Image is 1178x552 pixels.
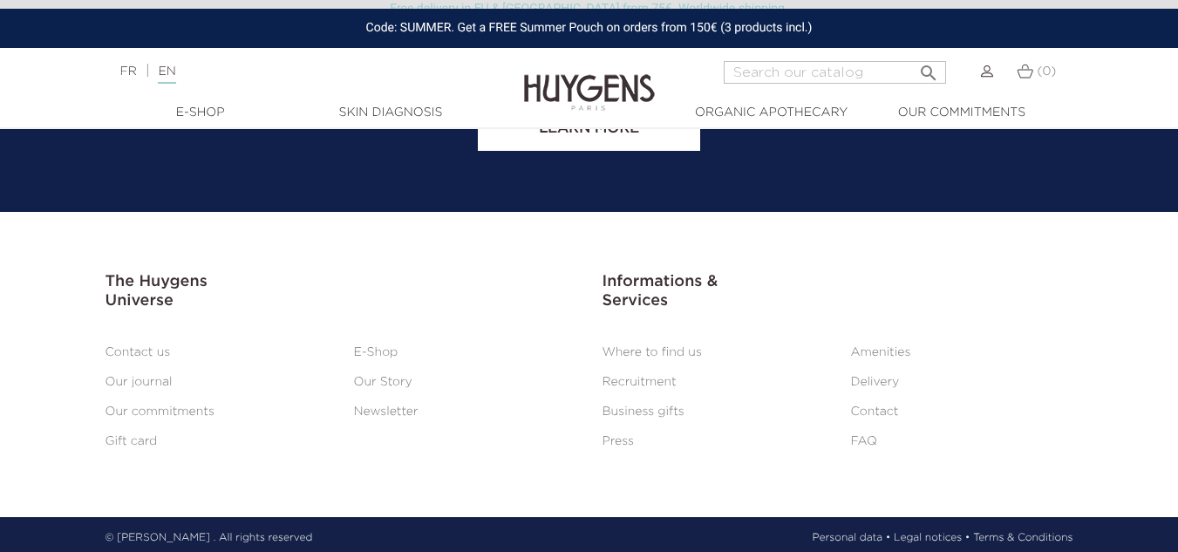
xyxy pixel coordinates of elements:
a: Gift card [106,435,158,447]
a: Newsletter [354,405,419,418]
div: | [112,61,478,82]
a: Personal data • [813,530,891,546]
a: Terms & Conditions [973,530,1072,546]
img: Huygens [524,46,655,113]
a: Our journal [106,376,173,388]
a: E-Shop [354,346,398,358]
a: Learn more [478,107,700,151]
a: FR [120,65,137,78]
a: Contact [851,405,899,418]
a: Delivery [851,376,900,388]
a: Press [603,435,635,447]
a: Contact us [106,346,171,358]
a: Organic Apothecary [684,104,859,122]
button:  [913,56,944,79]
a: E-Shop [113,104,288,122]
span: (0) [1037,65,1056,78]
a: Legal notices • [894,530,970,546]
h3: Informations & Services [603,273,1073,310]
a: Recruitment [603,376,677,388]
p: © [PERSON_NAME] . All rights reserved [106,530,313,546]
a: Our commitments [875,104,1049,122]
input: Search [724,61,946,84]
a: Amenities [851,346,911,358]
h3: The Huygens Universe [106,273,576,310]
a: Where to find us [603,346,702,358]
a: Skin Diagnosis [303,104,478,122]
a: FAQ [851,435,877,447]
a: Business gifts [603,405,684,418]
a: Our Story [354,376,412,388]
i:  [918,58,939,78]
a: EN [158,65,175,84]
a: Our commitments [106,405,214,418]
